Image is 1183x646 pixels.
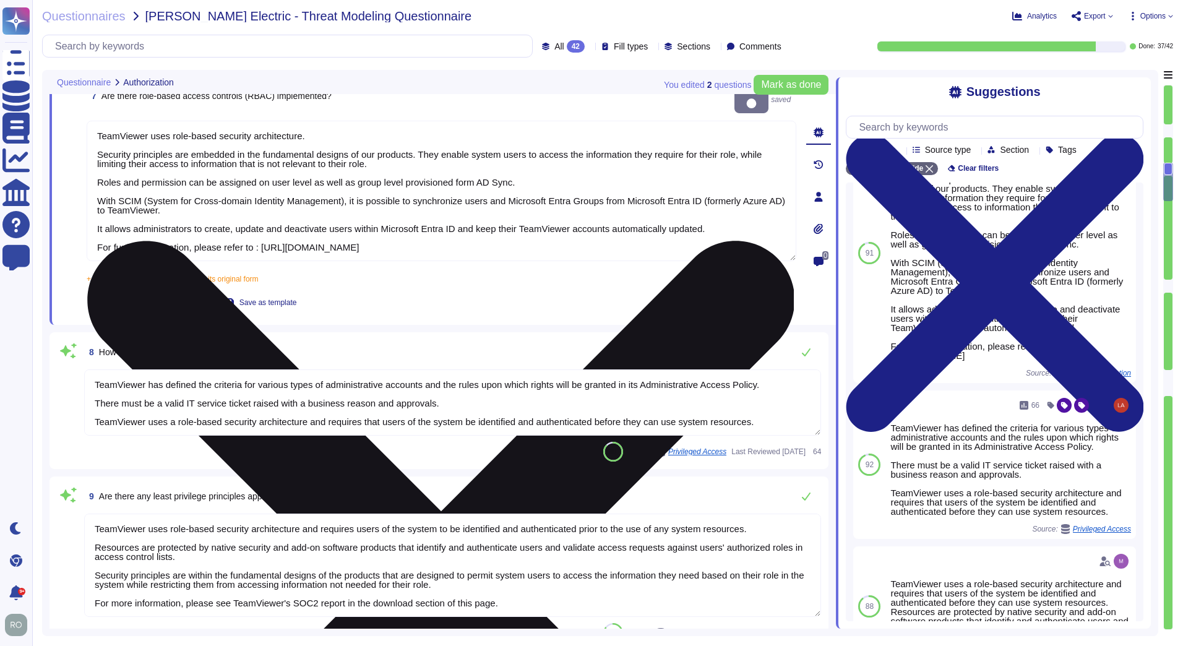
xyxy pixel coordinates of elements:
span: Options [1140,12,1166,20]
img: user [1114,398,1129,413]
span: You edited question s [664,80,751,89]
textarea: TeamViewer uses role-based security architecture and requires users of the system to be identifie... [84,514,821,617]
span: 9 [84,492,94,501]
textarea: TeamViewer has defined the criteria for various types of administrative accounts and the rules up... [84,369,821,436]
button: Analytics [1012,11,1057,21]
span: Comments [739,42,781,51]
span: Questionnaires [42,10,126,22]
div: 42 [567,40,585,53]
span: Authorization [123,78,174,87]
span: 7 [87,92,97,100]
span: [PERSON_NAME] Electric - Threat Modeling Questionnaire [145,10,472,22]
button: Mark as done [754,75,828,95]
button: user [2,611,36,639]
span: 86 [609,448,616,455]
input: Search by keywords [49,35,532,57]
span: 91 [866,249,874,257]
span: Fill types [614,42,648,51]
span: Questionnaire [57,78,111,87]
div: TeamViewer uses a role-based security architecture and requires that users of the system be ident... [890,579,1131,644]
span: Source: [1032,524,1131,534]
span: Analytics [1027,12,1057,20]
span: Are there role-based access controls (RBAC) implemented? [101,91,332,101]
span: 64 [811,448,821,455]
div: 9+ [18,588,25,595]
span: Mark as done [761,80,821,90]
span: 37 / 42 [1158,43,1173,50]
span: 0 [822,251,829,260]
span: Sections [677,42,710,51]
span: All [554,42,564,51]
span: Export [1084,12,1106,20]
span: Privileged Access [1073,525,1131,533]
span: Done: [1138,43,1155,50]
span: 92 [866,461,874,468]
span: 88 [866,603,874,610]
img: user [5,614,27,636]
textarea: TeamViewer uses role-based security architecture. Security principles are embedded in the fundame... [87,121,796,261]
b: 2 [707,80,712,89]
img: user [1114,554,1129,569]
div: TeamViewer has defined the criteria for various types of administrative accounts and the rules up... [890,423,1131,516]
input: Search by keywords [853,116,1143,138]
span: 8 [84,348,94,356]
